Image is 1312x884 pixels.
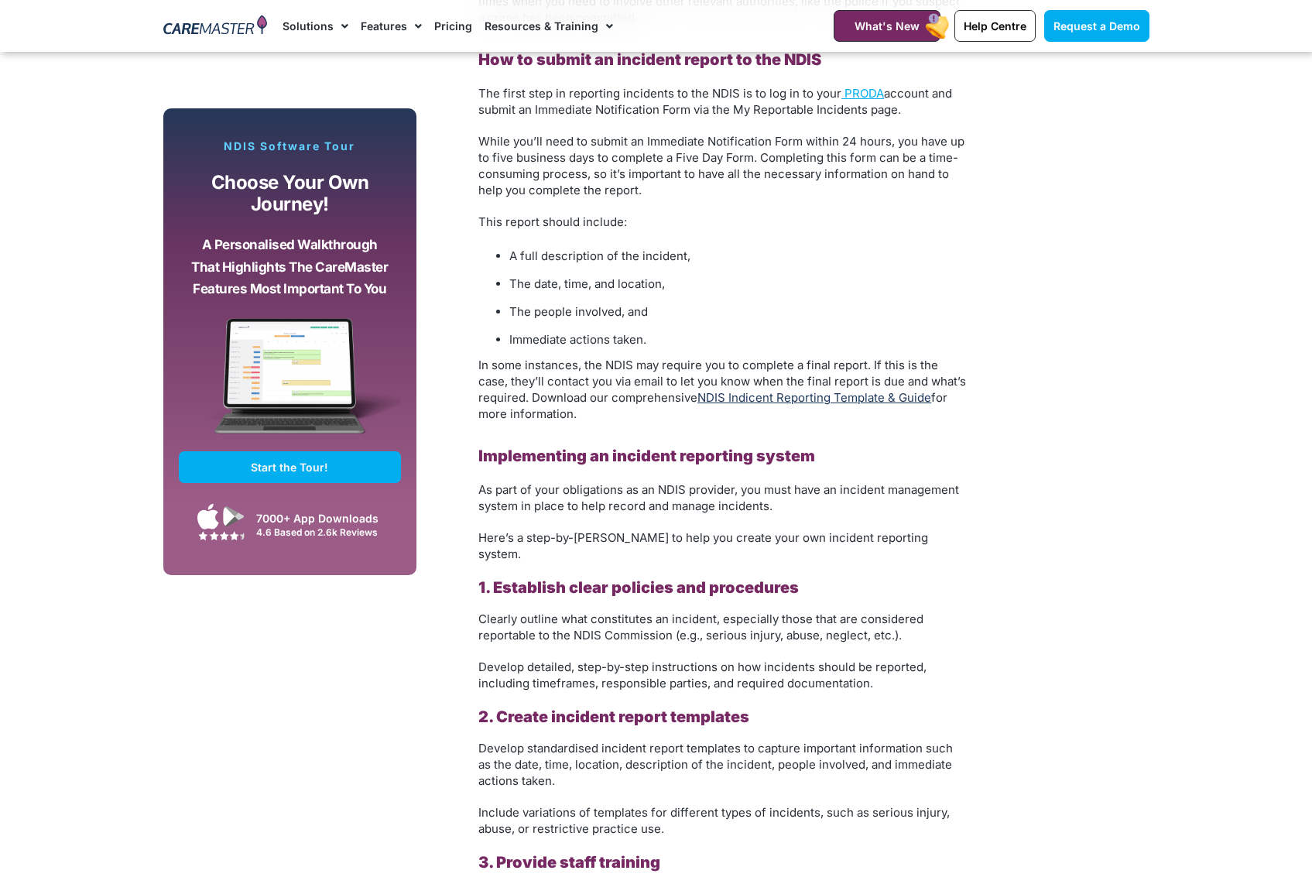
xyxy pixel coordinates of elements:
span: What's New [855,19,920,33]
b: 2. Create incident report templates [478,708,749,726]
span: PRODA [844,86,884,101]
span: Help Centre [964,19,1026,33]
b: 1. Establish clear policies and procedures [478,578,799,597]
span: Include variations of templates for different types of incidents, such as serious injury, abuse, ... [478,805,950,836]
span: While you’ll need to submit an Immediate Notification Form within 24 hours, you have up to five b... [478,134,964,197]
span: Immediate actions taken. [509,332,646,347]
span: Request a Demo [1053,19,1140,33]
b: Implementing an incident reporting system [478,447,815,465]
b: How to submit an incident report to the NDIS [478,50,821,69]
img: CareMaster Logo [163,15,268,38]
span: The date, time, and location, [509,276,665,291]
img: CareMaster Software Mockup on Screen [179,318,402,451]
span: In some instances, the NDIS may require you to complete a final report. If this is the case, they... [478,358,966,421]
div: 7000+ App Downloads [256,510,393,526]
a: What's New [834,10,940,42]
a: Help Centre [954,10,1036,42]
div: 4.6 Based on 2.6k Reviews [256,526,393,538]
span: The people involved, and [509,304,648,319]
span: As part of your obligations as an NDIS provider, you must have an incident management system in p... [478,482,959,513]
span: account and submit an Immediate Notification Form via the My Reportable Incidents page. [478,86,952,117]
span: Clearly outline what constitutes an incident, especially those that are considered reportable to ... [478,612,923,642]
span: Develop standardised incident report templates to capture important information such as the date,... [478,741,953,788]
span: The first step in reporting incidents to the NDIS is to log in to your [478,86,841,101]
span: Here’s a step-by-[PERSON_NAME] to help you create your own incident reporting system. [478,530,928,561]
a: Start the Tour! [179,451,402,483]
a: PRODA [841,86,884,101]
p: Choose your own journey! [190,172,390,216]
b: 3. Provide staff training [478,853,660,872]
span: Develop detailed, step-by-step instructions on how incidents should be reported, including timefr... [478,660,927,690]
img: Google Play App Icon [223,505,245,528]
img: Apple App Store Icon [197,503,219,529]
p: NDIS Software Tour [179,139,402,153]
img: Google Play Store App Review Stars [198,531,245,540]
span: A full description of the incident, [509,248,690,263]
p: A personalised walkthrough that highlights the CareMaster features most important to you [190,234,390,300]
a: Request a Demo [1044,10,1149,42]
span: Start the Tour! [251,461,328,474]
span: This report should include: [478,214,627,229]
a: NDIS Indicent Reporting Template & Guide [697,390,931,405]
